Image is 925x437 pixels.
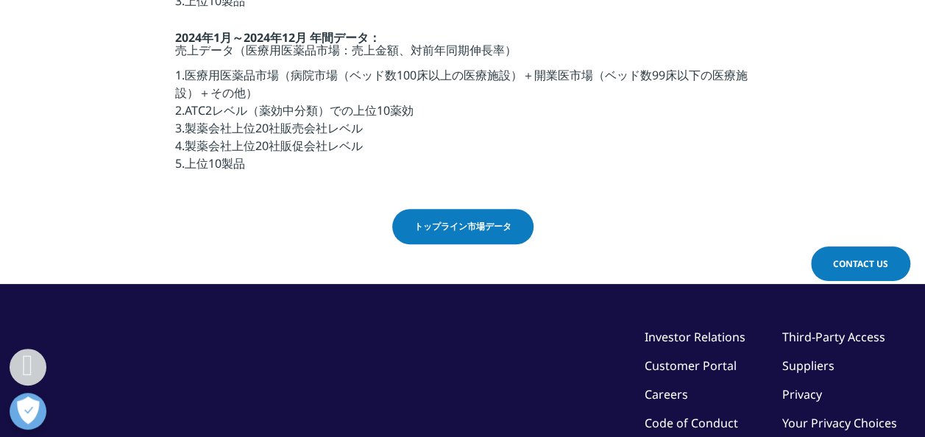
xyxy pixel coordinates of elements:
[392,209,534,244] a: トップライン市場データ
[202,29,213,46] span: 年
[270,29,282,46] span: 年
[645,415,738,431] a: Code of Conduct
[782,386,822,402] a: Privacy
[220,29,244,46] span: 月～
[377,102,390,118] span: 10
[175,102,185,118] span: 2.
[269,138,363,154] span: 社販促会社レベル
[645,329,745,345] a: Investor Relations
[185,155,208,171] span: 上位
[255,120,269,136] span: 20
[645,358,737,374] a: Customer Portal
[175,120,185,136] span: 3.
[175,67,748,101] span: 床以下の医療施設）＋その他）
[397,67,417,83] span: 100
[175,42,517,58] span: 売上データ（医療用医薬品市場：売上金額、対前年同期伸長率）
[221,155,245,171] span: 製品
[282,29,295,46] span: 12
[175,155,185,171] span: 5.
[185,138,255,154] span: 製薬会社上位
[414,220,511,233] span: トップライン市場データ
[185,102,212,118] span: ATC2
[782,358,834,374] a: Suppliers
[185,67,397,83] span: 医療用医薬品市場（病院市場（ベッド数
[645,386,688,402] a: Careers
[390,102,414,118] span: 薬効
[782,329,885,345] a: Third-Party Access
[652,67,665,83] span: 99
[185,120,255,136] span: 製薬会社上位
[295,29,380,46] span: 月 年間データ：
[208,155,221,171] span: 10
[175,67,185,83] span: 1.
[833,257,888,270] span: Contact Us
[213,29,220,46] span: 1
[175,138,185,154] span: 4.
[417,67,652,83] span: 床以上の医療施設）＋開業医市場（ベッド数
[244,29,270,46] span: 2024
[255,138,269,154] span: 20
[269,120,363,136] span: 社販売会社レベル
[212,102,377,118] span: レベル（薬効中分類）での上位
[782,415,897,431] a: Your Privacy Choices
[175,29,202,46] strong: 2024
[811,246,910,281] a: Contact Us
[10,393,46,430] button: 優先設定センターを開く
